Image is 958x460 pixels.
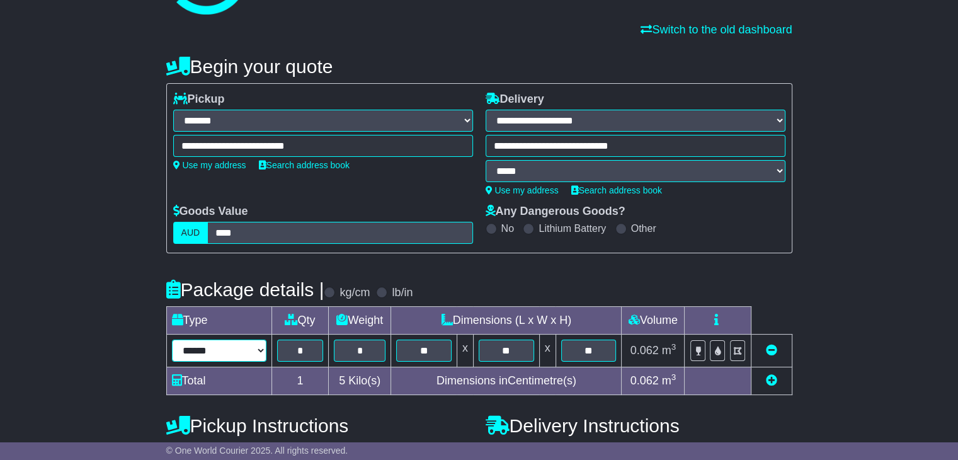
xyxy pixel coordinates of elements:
span: m [662,374,676,387]
td: x [539,335,556,367]
td: Qty [271,307,329,335]
a: Search address book [259,160,350,170]
td: Dimensions (L x W x H) [391,307,622,335]
td: 1 [271,367,329,395]
h4: Delivery Instructions [486,415,792,436]
label: Goods Value [173,205,248,219]
td: Weight [329,307,391,335]
label: kg/cm [339,286,370,300]
span: 5 [339,374,345,387]
h4: Package details | [166,279,324,300]
label: lb/in [392,286,413,300]
label: AUD [173,222,208,244]
a: Switch to the old dashboard [641,23,792,36]
label: No [501,222,514,234]
a: Add new item [766,374,777,387]
td: Type [166,307,271,335]
td: x [457,335,473,367]
sup: 3 [671,342,676,352]
td: Kilo(s) [329,367,391,395]
label: Pickup [173,93,225,106]
a: Use my address [173,160,246,170]
td: Volume [622,307,685,335]
sup: 3 [671,372,676,382]
a: Use my address [486,185,559,195]
td: Total [166,367,271,395]
span: 0.062 [630,374,659,387]
span: © One World Courier 2025. All rights reserved. [166,446,348,456]
a: Remove this item [766,344,777,357]
span: m [662,344,676,357]
label: Lithium Battery [539,222,606,234]
td: Dimensions in Centimetre(s) [391,367,622,395]
label: Delivery [486,93,544,106]
h4: Pickup Instructions [166,415,473,436]
h4: Begin your quote [166,56,792,77]
label: Any Dangerous Goods? [486,205,625,219]
span: 0.062 [630,344,659,357]
a: Search address book [571,185,662,195]
label: Other [631,222,656,234]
